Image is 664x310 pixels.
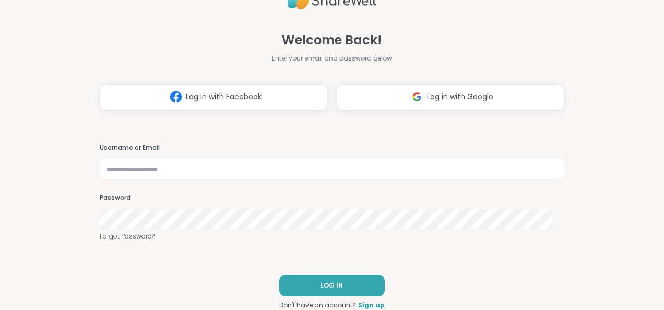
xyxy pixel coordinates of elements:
img: ShareWell Logomark [166,87,186,106]
span: Enter your email and password below [272,54,392,63]
a: Sign up [358,301,385,310]
button: Log in with Facebook [100,84,328,110]
img: ShareWell Logomark [407,87,427,106]
button: Log in with Google [336,84,564,110]
span: LOG IN [321,281,343,290]
span: Welcome Back! [282,31,382,50]
a: Forgot Password? [100,232,564,241]
span: Don't have an account? [279,301,356,310]
h3: Username or Email [100,144,564,152]
span: Log in with Google [427,91,493,102]
button: LOG IN [279,275,385,296]
span: Log in with Facebook [186,91,262,102]
h3: Password [100,194,564,202]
